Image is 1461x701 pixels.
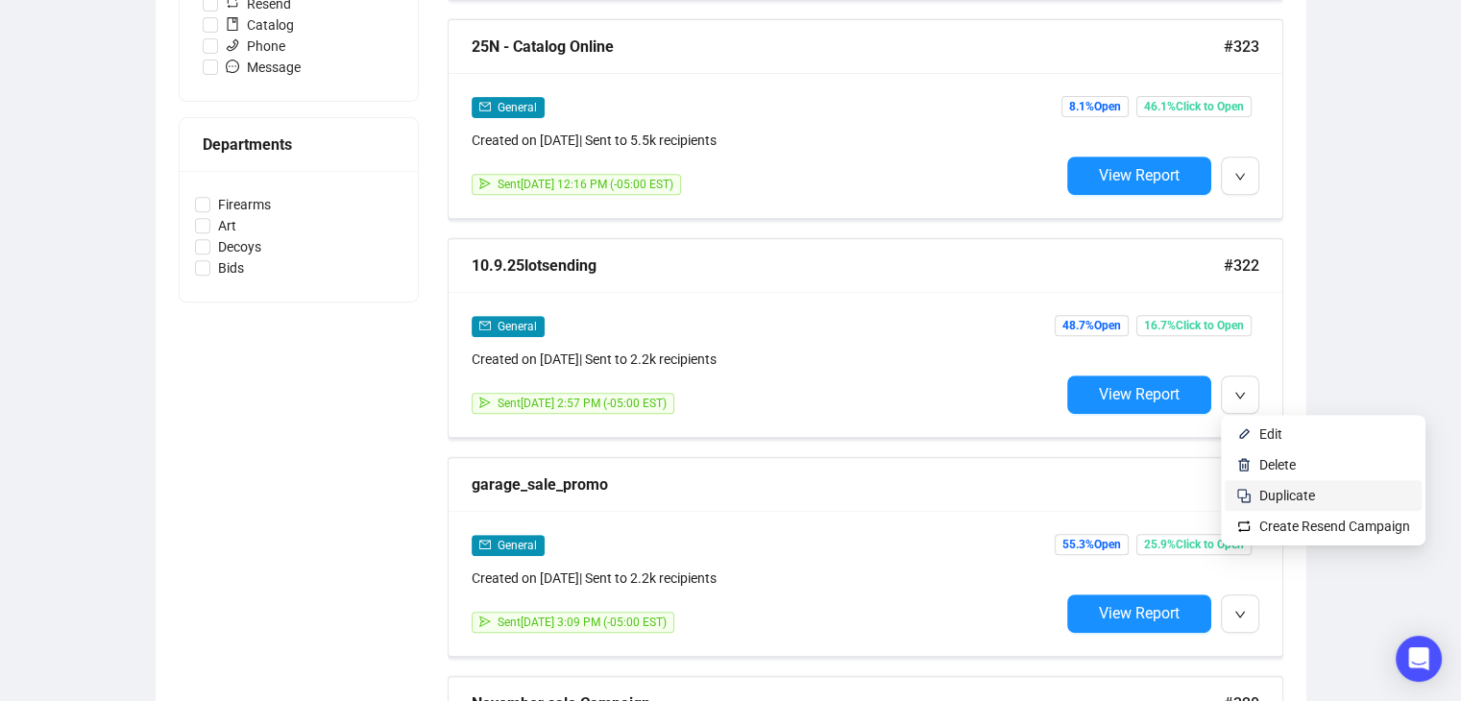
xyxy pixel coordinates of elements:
span: #323 [1224,35,1259,59]
span: 55.3% Open [1055,534,1129,555]
div: 10.9.25lotsending [472,254,1224,278]
span: mail [479,539,491,550]
a: 10.9.25lotsending#322mailGeneralCreated on [DATE]| Sent to 2.2k recipientssendSent[DATE] 2:57 PM ... [448,238,1283,438]
img: retweet.svg [1236,519,1252,534]
span: Art [210,215,244,236]
img: svg+xml;base64,PHN2ZyB4bWxucz0iaHR0cDovL3d3dy53My5vcmcvMjAwMC9zdmciIHhtbG5zOnhsaW5rPSJodHRwOi8vd3... [1236,457,1252,472]
div: Created on [DATE] | Sent to 2.2k recipients [472,349,1059,370]
div: 25N - Catalog Online [472,35,1224,59]
span: General [498,320,537,333]
span: Duplicate [1259,488,1315,503]
span: send [479,178,491,189]
span: Catalog [218,14,302,36]
div: Departments [203,133,395,157]
div: garage_sale_promo [472,472,1224,496]
span: 8.1% Open [1061,96,1129,117]
span: Message [218,57,308,78]
img: svg+xml;base64,PHN2ZyB4bWxucz0iaHR0cDovL3d3dy53My5vcmcvMjAwMC9zdmciIHhtbG5zOnhsaW5rPSJodHRwOi8vd3... [1236,426,1252,442]
span: send [479,616,491,627]
span: Firearms [210,194,279,215]
div: Created on [DATE] | Sent to 2.2k recipients [472,568,1059,589]
a: 25N - Catalog Online#323mailGeneralCreated on [DATE]| Sent to 5.5k recipientssendSent[DATE] 12:16... [448,19,1283,219]
button: View Report [1067,157,1211,195]
span: mail [479,320,491,331]
span: 48.7% Open [1055,315,1129,336]
span: Edit [1259,426,1282,442]
span: View Report [1099,166,1180,184]
span: down [1234,609,1246,620]
span: 25.9% Click to Open [1136,534,1252,555]
span: down [1234,171,1246,182]
span: down [1234,390,1246,401]
span: Delete [1259,457,1296,472]
span: Create Resend Campaign [1259,519,1410,534]
span: mail [479,101,491,112]
span: 46.1% Click to Open [1136,96,1252,117]
span: message [226,60,239,73]
span: Sent [DATE] 2:57 PM (-05:00 EST) [498,397,667,410]
span: book [226,17,239,31]
button: View Report [1067,375,1211,414]
span: General [498,101,537,114]
span: View Report [1099,604,1180,622]
div: Created on [DATE] | Sent to 5.5k recipients [472,130,1059,151]
span: Sent [DATE] 3:09 PM (-05:00 EST) [498,616,667,629]
div: Open Intercom Messenger [1396,636,1442,682]
span: Bids [210,257,252,278]
span: Phone [218,36,293,57]
span: #322 [1224,254,1259,278]
button: View Report [1067,594,1211,633]
span: send [479,397,491,408]
span: 16.7% Click to Open [1136,315,1252,336]
span: General [498,539,537,552]
span: Decoys [210,236,269,257]
img: svg+xml;base64,PHN2ZyB4bWxucz0iaHR0cDovL3d3dy53My5vcmcvMjAwMC9zdmciIHdpZHRoPSIyNCIgaGVpZ2h0PSIyNC... [1236,488,1252,503]
a: garage_sale_promo#321mailGeneralCreated on [DATE]| Sent to 2.2k recipientssendSent[DATE] 3:09 PM ... [448,457,1283,657]
span: View Report [1099,385,1180,403]
span: Sent [DATE] 12:16 PM (-05:00 EST) [498,178,673,191]
span: phone [226,38,239,52]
